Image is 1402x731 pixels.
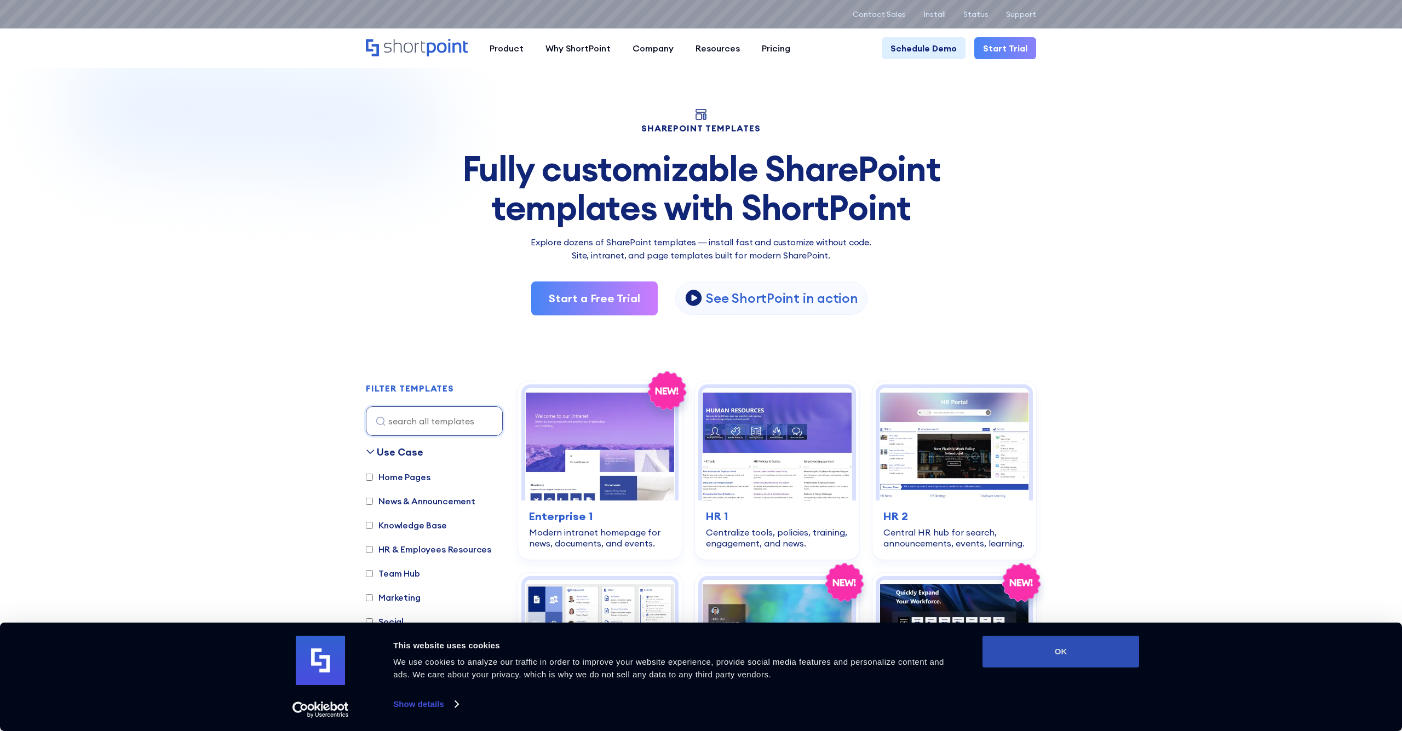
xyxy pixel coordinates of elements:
[393,696,458,712] a: Show details
[622,37,685,59] a: Company
[393,639,958,652] div: This website uses cookies
[490,42,524,55] div: Product
[872,381,1036,560] a: HR 2 - HR Intranet Portal: Central HR hub for search, announcements, events, learning.HR 2Central...
[479,37,535,59] a: Product
[525,580,675,692] img: HR 3 – HR Intranet Template: All‑in‑one space for news, events, and documents.
[366,618,373,625] input: Social
[982,636,1139,667] button: OK
[366,149,1036,227] div: Fully customizable SharePoint templates with ShortPoint
[366,470,430,484] label: Home Pages
[366,594,373,601] input: Marketing
[529,508,671,525] h3: Enterprise 1
[366,498,373,505] input: News & Announcement
[880,388,1029,500] img: HR 2 - HR Intranet Portal: Central HR hub for search, announcements, events, learning.
[366,124,1036,132] h1: SHAREPOINT TEMPLATES
[702,580,852,692] img: HR 4 – SharePoint HR Intranet Template: Streamline news, policies, training, events, and workflow...
[706,290,858,307] p: See ShortPoint in action
[633,42,674,55] div: Company
[366,591,421,604] label: Marketing
[883,527,1025,549] div: Central HR hub for search, announcements, events, learning.
[696,42,740,55] div: Resources
[695,381,859,560] a: HR 1 – Human Resources Template: Centralize tools, policies, training, engagement, and news.HR 1C...
[393,657,944,679] span: We use cookies to analyze our traffic in order to improve your website experience, provide social...
[702,388,852,500] img: HR 1 – Human Resources Template: Centralize tools, policies, training, engagement, and news.
[273,701,369,718] a: Usercentrics Cookiebot - opens in a new window
[366,615,404,628] label: Social
[974,37,1036,59] a: Start Trial
[706,508,848,525] h3: HR 1
[545,42,611,55] div: Why ShortPoint
[882,37,966,59] a: Schedule Demo
[963,10,989,19] a: Status
[751,37,801,59] a: Pricing
[1006,10,1036,19] a: Support
[675,282,867,315] a: open lightbox
[366,570,373,577] input: Team Hub
[531,281,658,315] a: Start a Free Trial
[296,636,345,685] img: logo
[366,522,373,529] input: Knowledge Base
[762,42,790,55] div: Pricing
[366,474,373,481] input: Home Pages
[366,546,373,553] input: HR & Employees Resources
[377,445,423,459] div: Use Case
[366,406,503,436] input: search all templates
[923,10,946,19] a: Install
[883,508,1025,525] h3: HR 2
[518,381,682,560] a: Enterprise 1 – SharePoint Homepage Design: Modern intranet homepage for news, documents, and even...
[366,543,491,556] label: HR & Employees Resources
[706,527,848,549] div: Centralize tools, policies, training, engagement, and news.
[880,580,1029,692] img: HR 5 – Human Resource Template: Modern hub for people, policies, events, and tools.
[366,235,1036,262] p: Explore dozens of SharePoint templates — install fast and customize without code. Site, intranet,...
[529,527,671,549] div: Modern intranet homepage for news, documents, and events.
[366,494,475,508] label: News & Announcement
[366,39,468,57] a: Home
[535,37,622,59] a: Why ShortPoint
[366,519,447,532] label: Knowledge Base
[366,567,420,580] label: Team Hub
[525,388,675,500] img: Enterprise 1 – SharePoint Homepage Design: Modern intranet homepage for news, documents, and events.
[366,384,454,394] h2: FILTER TEMPLATES
[685,37,751,59] a: Resources
[853,10,906,19] a: Contact Sales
